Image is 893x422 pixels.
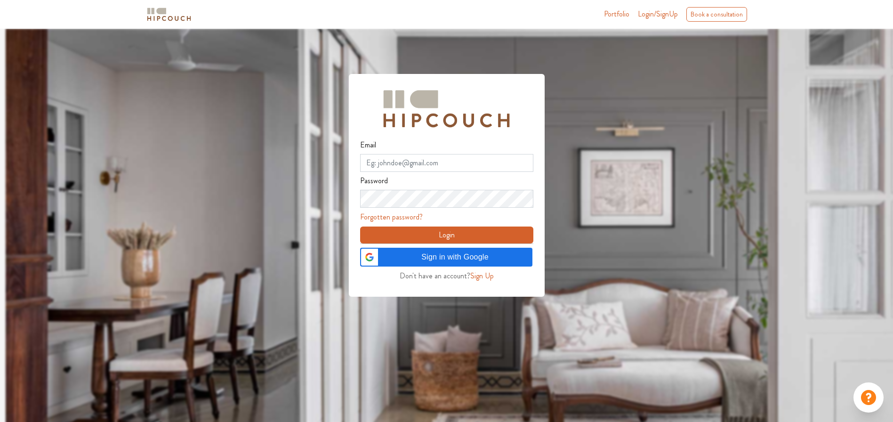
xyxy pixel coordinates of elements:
[360,172,388,190] label: Password
[378,85,514,132] img: Hipcouch Logo
[360,136,376,154] label: Email
[360,154,533,172] input: Eg: johndoe@gmail.com
[145,6,193,23] img: logo-horizontal.svg
[384,252,527,263] span: Sign in with Google
[145,4,193,25] span: logo-horizontal.svg
[360,211,423,222] a: Forgotten password?
[638,8,678,19] span: Login/SignUp
[470,270,494,281] span: Sign Up
[360,227,533,243] button: Login
[686,7,747,22] div: Book a consultation
[400,270,470,281] span: Don't have an account?
[360,248,532,267] div: Sign in with Google
[604,8,629,20] a: Portfolio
